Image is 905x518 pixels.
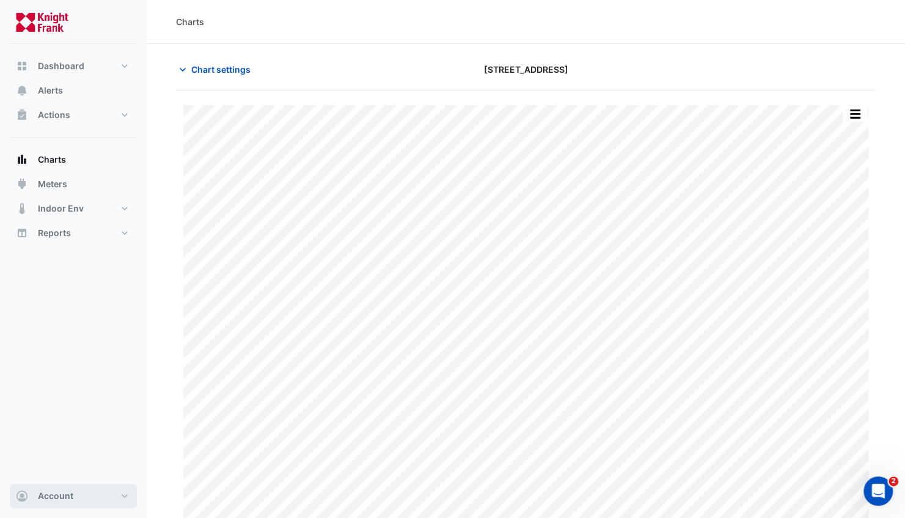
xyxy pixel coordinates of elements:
app-icon: Meters [16,178,28,190]
span: [STREET_ADDRESS] [484,63,568,76]
div: Charts [176,15,204,28]
span: Charts [38,154,66,166]
span: Account [38,490,73,502]
button: Actions [10,103,137,127]
span: Reports [38,227,71,239]
span: Meters [38,178,67,190]
button: Reports [10,221,137,245]
button: More Options [843,106,867,122]
img: Company Logo [15,10,70,34]
button: Dashboard [10,54,137,78]
app-icon: Charts [16,154,28,166]
button: Alerts [10,78,137,103]
span: Chart settings [191,63,251,76]
app-icon: Actions [16,109,28,121]
span: 2 [889,476,898,486]
app-icon: Dashboard [16,60,28,72]
app-icon: Reports [16,227,28,239]
span: Indoor Env [38,202,84,215]
span: Alerts [38,84,63,97]
app-icon: Alerts [16,84,28,97]
app-icon: Indoor Env [16,202,28,215]
button: Indoor Env [10,196,137,221]
button: Chart settings [176,59,258,80]
span: Actions [38,109,70,121]
button: Charts [10,147,137,172]
span: Dashboard [38,60,84,72]
button: Account [10,484,137,508]
iframe: Intercom live chat [863,476,893,506]
button: Meters [10,172,137,196]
